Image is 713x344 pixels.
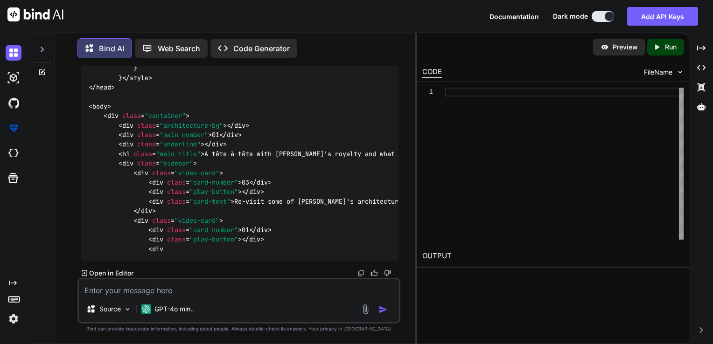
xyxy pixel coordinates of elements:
[122,150,130,158] span: h1
[99,43,124,54] p: Bind AI
[601,43,609,51] img: preview
[130,74,148,82] span: style
[122,140,133,149] span: div
[89,268,133,278] p: Open in Editor
[249,226,272,234] span: </ >
[119,150,204,158] span: < = >
[158,43,200,54] p: Web Search
[644,68,672,77] span: FileName
[227,121,249,130] span: </ >
[160,159,193,168] span: "sidebar"
[6,95,21,111] img: githubDark
[141,304,151,314] img: GPT-4o mini
[167,188,186,196] span: class
[141,206,152,215] span: div
[6,45,21,61] img: darkChat
[137,140,156,149] span: class
[417,245,689,267] h2: OUTPUT
[133,169,223,177] span: < = >
[122,121,133,130] span: div
[133,206,156,215] span: </ >
[627,7,698,26] button: Add API Keys
[189,197,231,206] span: "card-text"
[242,235,264,244] span: </ >
[137,159,156,168] span: class
[148,235,242,244] span: < = >
[137,216,148,225] span: div
[152,169,171,177] span: class
[119,159,197,168] span: < = >
[227,131,238,139] span: div
[370,269,378,277] img: like
[665,42,677,52] p: Run
[122,159,133,168] span: div
[378,305,388,314] img: icon
[242,188,264,196] span: </ >
[233,43,290,54] p: Code Generator
[152,245,163,253] span: div
[553,12,588,21] span: Dark mode
[6,70,21,86] img: darkAi-studio
[152,178,163,186] span: div
[167,235,186,244] span: class
[133,216,223,225] span: < = >
[167,178,186,186] span: class
[6,120,21,136] img: premium
[148,188,242,196] span: < = >
[257,226,268,234] span: div
[122,131,133,139] span: div
[152,216,171,225] span: class
[613,42,638,52] p: Preview
[189,226,238,234] span: "card-number"
[148,197,234,206] span: < = >
[189,235,238,244] span: "play-button"
[249,188,260,196] span: div
[124,305,132,313] img: Pick Models
[152,188,163,196] span: div
[77,325,401,332] p: Bind can provide inaccurate information, including about people. Always double-check its answers....
[137,131,156,139] span: class
[137,121,156,130] span: class
[119,121,227,130] span: < = >
[175,216,219,225] span: "video-card"
[152,226,163,234] span: div
[189,188,238,196] span: "play-button"
[189,178,238,186] span: "card-number"
[122,112,141,120] span: class
[119,140,204,149] span: < = >
[249,178,272,186] span: </ >
[167,226,186,234] span: class
[99,304,121,314] p: Source
[7,7,63,21] img: Bind AI
[167,197,186,206] span: class
[422,67,442,78] div: CODE
[122,74,152,82] span: </ >
[152,235,163,244] span: div
[156,150,201,158] span: "main-title"
[160,121,223,130] span: "architecture-bg"
[676,68,684,76] img: chevron down
[96,83,111,91] span: head
[384,269,391,277] img: dislike
[204,140,227,149] span: </ >
[119,131,212,139] span: < = >
[92,102,107,110] span: body
[137,169,148,177] span: div
[160,140,201,149] span: "underline"
[249,235,260,244] span: div
[89,102,111,110] span: < >
[148,245,163,253] span: <
[154,304,194,314] p: GPT-4o min..
[212,140,223,149] span: div
[360,304,371,315] img: attachment
[6,145,21,161] img: cloudideIcon
[257,178,268,186] span: div
[145,112,186,120] span: "container"
[219,131,242,139] span: </ >
[6,311,21,327] img: settings
[357,269,365,277] img: copy
[107,112,119,120] span: div
[489,13,539,21] span: Documentation
[160,131,208,139] span: "main-number"
[422,88,433,96] div: 1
